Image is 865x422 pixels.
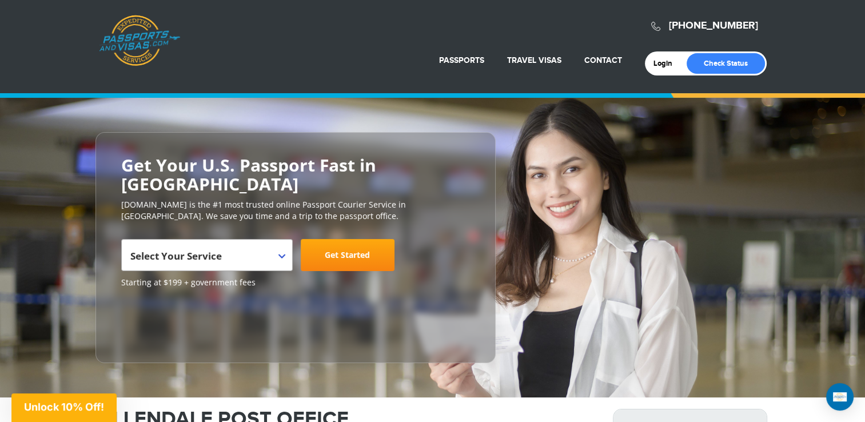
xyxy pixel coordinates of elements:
[584,55,622,65] a: Contact
[130,244,281,276] span: Select Your Service
[130,249,222,262] span: Select Your Service
[121,156,470,193] h2: Get Your U.S. Passport Fast in [GEOGRAPHIC_DATA]
[24,401,104,413] span: Unlock 10% Off!
[121,277,470,288] span: Starting at $199 + government fees
[11,393,117,422] div: Unlock 10% Off!
[301,239,394,271] a: Get Started
[653,59,680,68] a: Login
[507,55,561,65] a: Travel Visas
[439,55,484,65] a: Passports
[669,19,758,32] a: [PHONE_NUMBER]
[121,294,207,351] iframe: Customer reviews powered by Trustpilot
[99,15,180,66] a: Passports & [DOMAIN_NAME]
[826,383,854,411] div: Open Intercom Messenger
[687,53,765,74] a: Check Status
[121,199,470,222] p: [DOMAIN_NAME] is the #1 most trusted online Passport Courier Service in [GEOGRAPHIC_DATA]. We sav...
[121,239,293,271] span: Select Your Service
